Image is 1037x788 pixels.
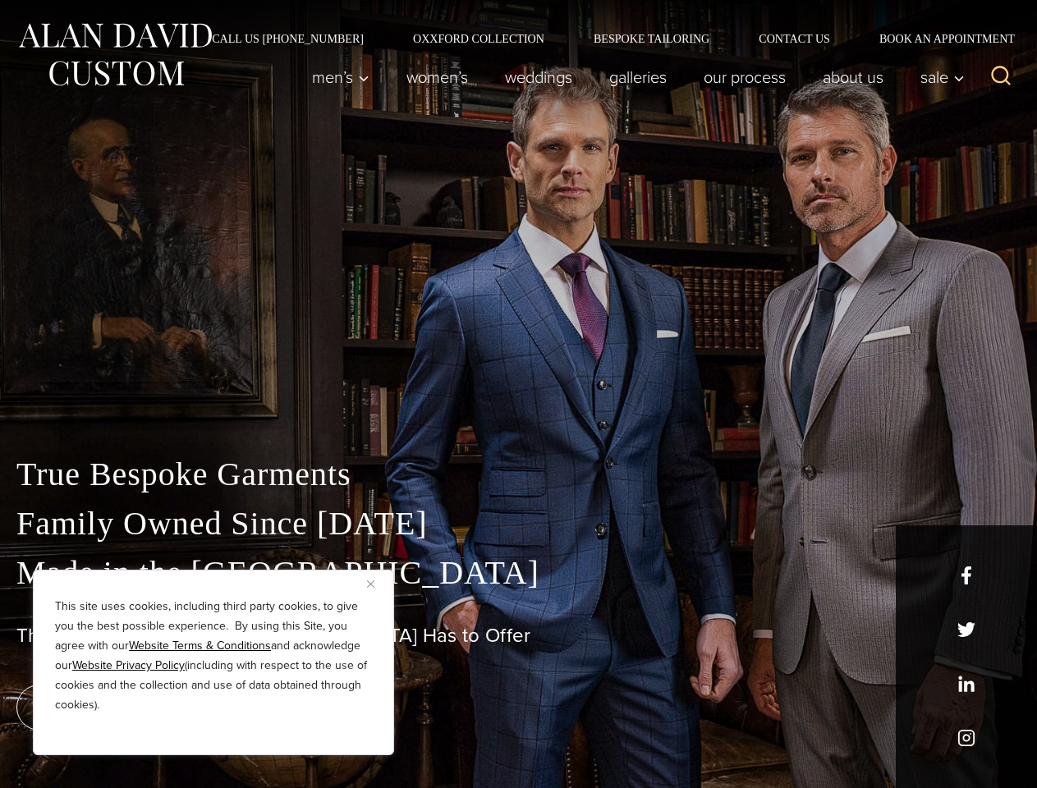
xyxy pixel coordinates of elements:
p: True Bespoke Garments Family Owned Since [DATE] Made in the [GEOGRAPHIC_DATA] [16,450,1021,598]
a: Call Us [PHONE_NUMBER] [187,33,388,44]
a: Website Privacy Policy [72,657,185,674]
nav: Secondary Navigation [187,33,1021,44]
a: About Us [805,61,902,94]
a: Website Terms & Conditions [129,637,271,654]
a: weddings [487,61,591,94]
nav: Primary Navigation [294,61,974,94]
a: Bespoke Tailoring [569,33,734,44]
h1: The Best Custom Suits [GEOGRAPHIC_DATA] Has to Offer [16,624,1021,648]
p: This site uses cookies, including third party cookies, to give you the best possible experience. ... [55,597,372,715]
button: View Search Form [981,57,1021,97]
a: Book an Appointment [855,33,1021,44]
img: Alan David Custom [16,18,213,91]
a: Our Process [686,61,805,94]
button: Close [367,574,387,593]
a: book an appointment [16,685,246,731]
a: Galleries [591,61,686,94]
a: Oxxford Collection [388,33,569,44]
a: Contact Us [734,33,855,44]
a: Women’s [388,61,487,94]
img: Close [367,580,374,588]
span: Sale [920,69,965,85]
span: Men’s [312,69,369,85]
